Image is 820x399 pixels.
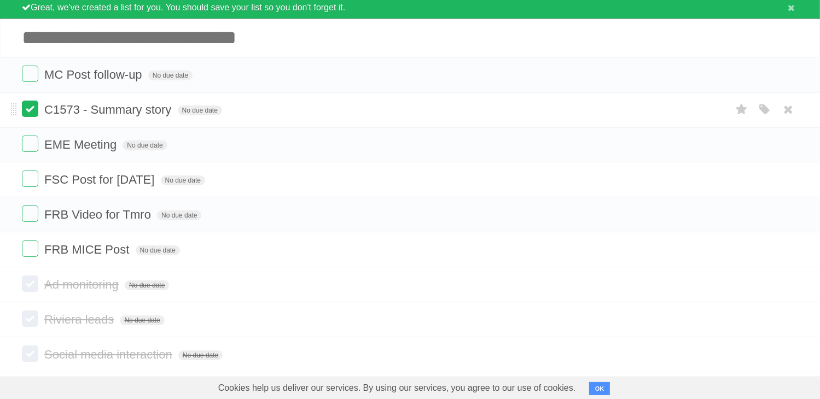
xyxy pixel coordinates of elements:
[22,136,38,152] label: Done
[22,206,38,222] label: Done
[589,382,610,395] button: OK
[22,171,38,187] label: Done
[44,313,117,326] span: Riviera leads
[44,348,175,361] span: Social media interaction
[207,377,587,399] span: Cookies help us deliver our services. By using our services, you agree to our use of cookies.
[44,103,174,116] span: C1573 - Summary story
[178,350,223,360] span: No due date
[22,66,38,82] label: Done
[178,105,222,115] span: No due date
[22,240,38,257] label: Done
[731,101,752,119] label: Star task
[22,275,38,292] label: Done
[22,345,38,362] label: Done
[22,101,38,117] label: Done
[44,278,121,291] span: Ad monitoring
[44,243,132,256] span: FRB MICE Post
[161,175,205,185] span: No due date
[148,71,193,80] span: No due date
[125,280,169,290] span: No due date
[44,173,157,186] span: FSC Post for [DATE]
[123,140,167,150] span: No due date
[22,310,38,327] label: Done
[44,208,154,221] span: FRB Video for Tmro
[44,138,119,151] span: EME Meeting
[157,210,201,220] span: No due date
[120,315,164,325] span: No due date
[136,245,180,255] span: No due date
[44,68,145,81] span: MC Post follow-up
